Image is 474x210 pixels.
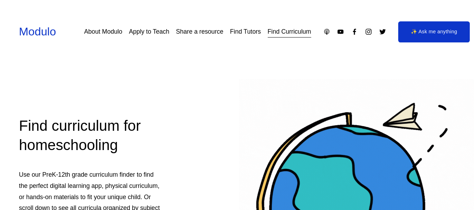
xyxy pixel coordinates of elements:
a: ✨ Ask me anything [398,21,470,42]
a: Share a resource [176,26,223,38]
a: Modulo [19,25,56,38]
a: Facebook [351,28,358,35]
a: Twitter [379,28,386,35]
a: About Modulo [84,26,122,38]
a: Instagram [365,28,372,35]
h2: Find curriculum for homeschooling [19,116,162,155]
a: Find Tutors [230,26,261,38]
a: Find Curriculum [268,26,311,38]
a: Apply to Teach [129,26,169,38]
a: YouTube [337,28,344,35]
a: Apple Podcasts [323,28,331,35]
